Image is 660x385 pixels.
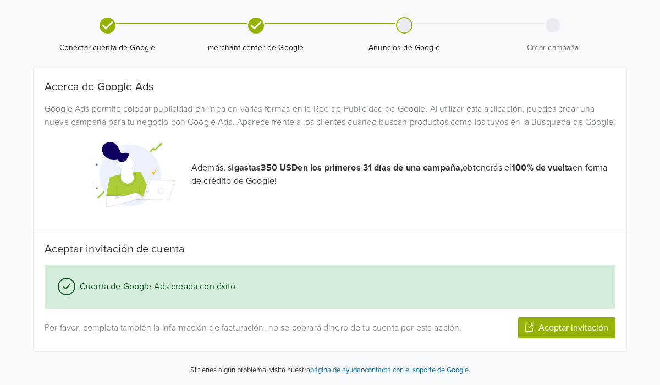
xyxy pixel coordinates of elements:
div: Google Ads permite colocar publicidad en línea en varias formas en la Red de Publicidad de Google... [36,102,624,129]
p: Por favor, completa también la información de facturación, no se cobrará dinero de tu cuenta por ... [45,321,469,334]
img: Google Promotional Codes [92,133,175,216]
p: Además, si obtendrás el en forma de crédito de Google! [191,161,615,188]
span: Anuncios de Google [334,42,474,53]
h5: Acerca de Google Ads [45,80,615,94]
span: Cuenta de Google Ads creada con éxito [75,280,236,293]
h5: Aceptar invitación de cuenta [45,243,615,256]
a: página de ayuda [310,366,361,375]
span: merchant center de Google [186,42,326,53]
button: Aceptar invitación [518,317,615,338]
a: contacta con el soporte de Google [365,366,469,375]
span: Crear campaña [483,42,623,53]
strong: gastas 350 USD en los primeros 31 días de una campaña, [234,162,463,173]
p: Si tienes algún problema, visita nuestra o . [190,365,470,376]
span: Conectar cuenta de Google [37,42,177,53]
strong: 100% de vuelta [512,162,573,173]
